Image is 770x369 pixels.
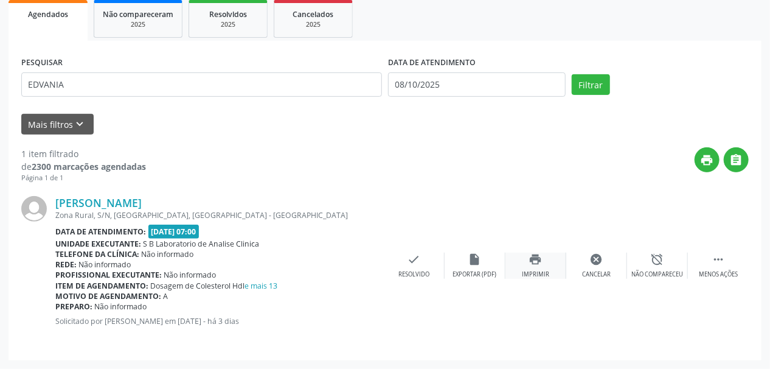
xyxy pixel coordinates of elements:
img: img [21,196,47,222]
span: Não informado [164,270,217,280]
div: 2025 [103,20,173,29]
i: keyboard_arrow_down [74,118,87,131]
span: Agendados [28,9,68,19]
div: Zona Rural, S/N, [GEOGRAPHIC_DATA], [GEOGRAPHIC_DATA] - [GEOGRAPHIC_DATA] [55,210,384,220]
b: Preparo: [55,301,92,312]
button:  [724,147,749,172]
div: Exportar (PDF) [453,270,497,279]
button: Filtrar [572,74,610,95]
div: 1 item filtrado [21,147,146,160]
span: Cancelados [293,9,334,19]
button: Mais filtroskeyboard_arrow_down [21,114,94,135]
i: check [408,253,421,266]
b: Motivo de agendamento: [55,291,161,301]
i: print [701,153,714,167]
input: Nome, CNS [21,72,382,97]
i: insert_drive_file [468,253,482,266]
span: Não compareceram [103,9,173,19]
div: Imprimir [522,270,549,279]
div: 2025 [283,20,344,29]
p: Solicitado por [PERSON_NAME] em [DATE] - há 3 dias [55,316,384,326]
span: Não informado [95,301,147,312]
a: e mais 13 [245,281,278,291]
b: Telefone da clínica: [55,249,139,259]
i: alarm_off [651,253,664,266]
b: Unidade executante: [55,239,141,249]
div: 2025 [198,20,258,29]
b: Data de atendimento: [55,227,146,237]
span: Não informado [79,259,131,270]
strong: 2300 marcações agendadas [32,161,146,172]
div: Cancelar [582,270,611,279]
label: DATA DE ATENDIMENTO [388,54,476,72]
span: [DATE] 07:00 [148,225,199,239]
span: A [164,291,168,301]
i:  [712,253,725,266]
input: Selecione um intervalo [388,72,566,97]
i: cancel [590,253,603,266]
b: Profissional executante: [55,270,162,280]
span: Dosagem de Colesterol Hdl [151,281,278,291]
button: print [695,147,720,172]
div: Menos ações [699,270,738,279]
label: PESQUISAR [21,54,63,72]
span: Não informado [142,249,194,259]
i: print [529,253,543,266]
span: S B Laboratorio de Analise Clinica [144,239,260,249]
b: Item de agendamento: [55,281,148,291]
b: Rede: [55,259,77,270]
div: Resolvido [398,270,429,279]
span: Resolvidos [209,9,247,19]
a: [PERSON_NAME] [55,196,142,209]
div: Página 1 de 1 [21,173,146,183]
i:  [730,153,743,167]
div: de [21,160,146,173]
div: Não compareceu [631,270,683,279]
